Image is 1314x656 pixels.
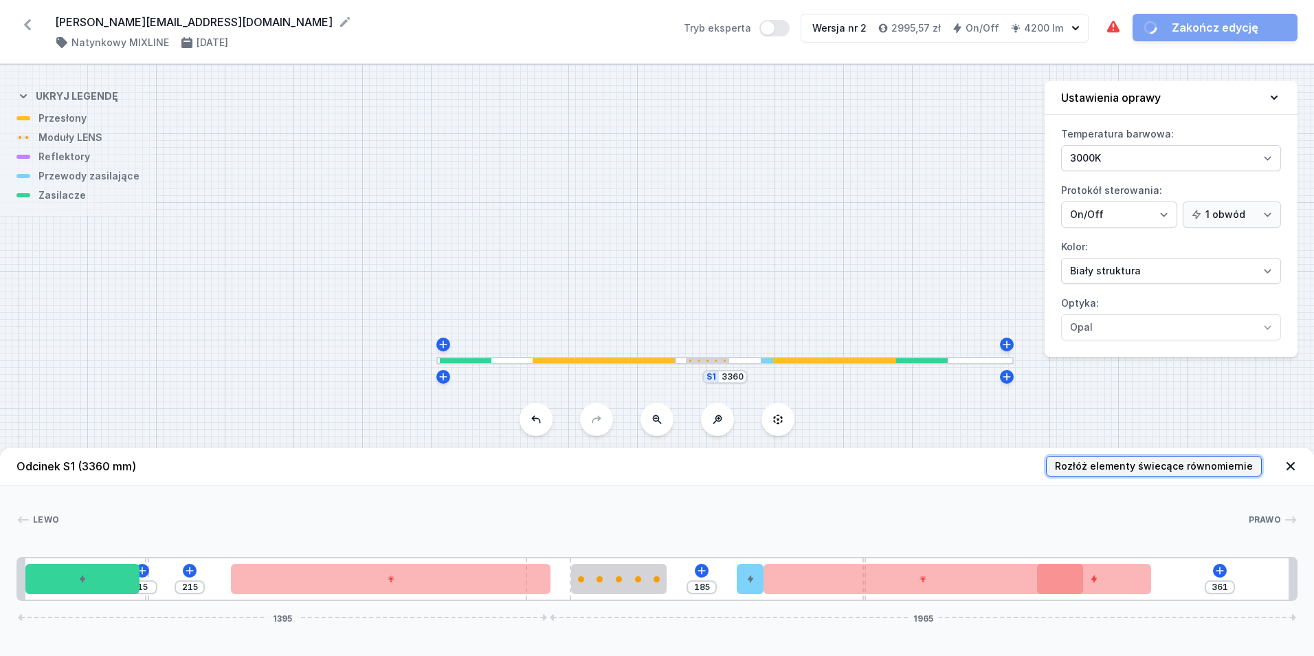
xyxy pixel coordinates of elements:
[33,514,59,525] span: Lewo
[684,20,790,36] label: Tryb eksperta
[722,371,744,382] input: Wymiar [mm]
[338,15,352,29] button: Edytuj nazwę projektu
[1061,314,1281,340] select: Optyka:
[908,613,939,622] span: 1965
[231,564,550,594] div: LED opal module 840mm
[691,582,713,593] input: Wymiar [mm]
[78,459,136,473] span: (3360 mm)
[812,21,867,35] div: Wersja nr 2
[1061,236,1281,284] label: Kolor:
[571,564,666,594] div: 5 LENS module 250mm 54°
[1045,81,1298,115] button: Ustawienia oprawy
[25,564,140,594] div: ON/OFF Driver - up to 32W
[16,458,136,474] h4: Odcinek S1
[1061,292,1281,340] label: Optyka:
[1055,459,1253,473] span: Rozłóż elementy świecące równomiernie
[16,78,118,111] button: Ukryj legendę
[183,564,197,578] button: Dodaj element
[1046,456,1262,477] button: Rozłóż elementy świecące równomiernie
[1061,258,1281,284] select: Kolor:
[1183,201,1281,228] select: Protokół sterowania:
[801,14,1089,43] button: Wersja nr 22995,57 złOn/Off4200 lm
[695,564,709,578] button: Dodaj element
[1024,21,1063,35] h4: 4200 lm
[1213,564,1227,578] button: Dodaj element
[1037,564,1151,594] div: ON/OFF Driver - up to 32W
[267,613,298,622] span: 1395
[1061,123,1281,171] label: Temperatura barwowa:
[71,36,169,50] h4: Natynkowy MIXLINE
[1209,582,1231,593] input: Wymiar [mm]
[36,89,118,103] h4: Ukryj legendę
[197,36,228,50] h4: [DATE]
[1061,179,1281,228] label: Protokół sterowania:
[1249,514,1282,525] span: Prawo
[737,564,764,594] div: Hole for power supply cable
[131,582,153,593] input: Wymiar [mm]
[55,14,667,30] form: [PERSON_NAME][EMAIL_ADDRESS][DOMAIN_NAME]
[1061,145,1281,171] select: Temperatura barwowa:
[966,21,999,35] h4: On/Off
[891,21,941,35] h4: 2995,57 zł
[1061,201,1177,228] select: Protokół sterowania:
[135,564,149,578] button: Dodaj element
[1061,89,1161,106] h4: Ustawienia oprawy
[764,564,1083,594] div: LED opal module 840mm
[179,582,201,593] input: Wymiar [mm]
[759,20,790,36] button: Tryb eksperta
